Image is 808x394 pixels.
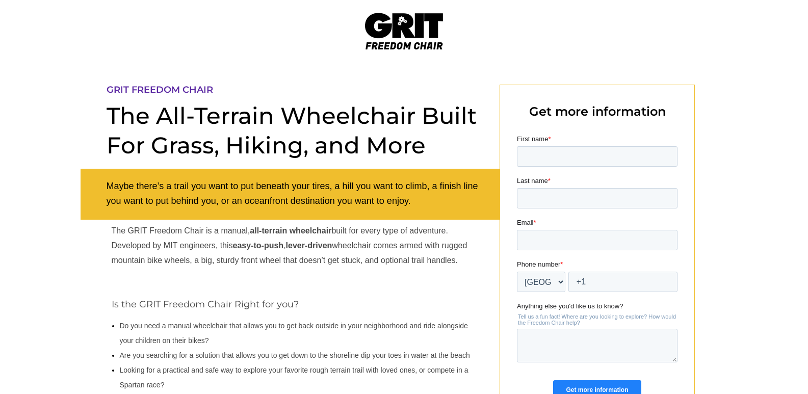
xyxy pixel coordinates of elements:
span: Is the GRIT Freedom Chair Right for you? [112,299,299,310]
span: The GRIT Freedom Chair is a manual, built for every type of adventure. Developed by MIT engineers... [112,226,467,265]
span: Do you need a manual wheelchair that allows you to get back outside in your neighborhood and ride... [120,322,468,345]
span: Maybe there’s a trail you want to put beneath your tires, a hill you want to climb, a finish line... [107,181,478,206]
span: Get more information [529,104,666,119]
span: Are you searching for a solution that allows you to get down to the shoreline dip your toes in wa... [120,351,470,359]
span: GRIT FREEDOM CHAIR [107,84,213,95]
span: Looking for a practical and safe way to explore your favorite rough terrain trail with loved ones... [120,366,468,389]
strong: lever-driven [286,241,332,250]
span: The All-Terrain Wheelchair Built For Grass, Hiking, and More [107,101,477,159]
strong: easy-to-push [233,241,284,250]
strong: all-terrain wheelchair [250,226,331,235]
